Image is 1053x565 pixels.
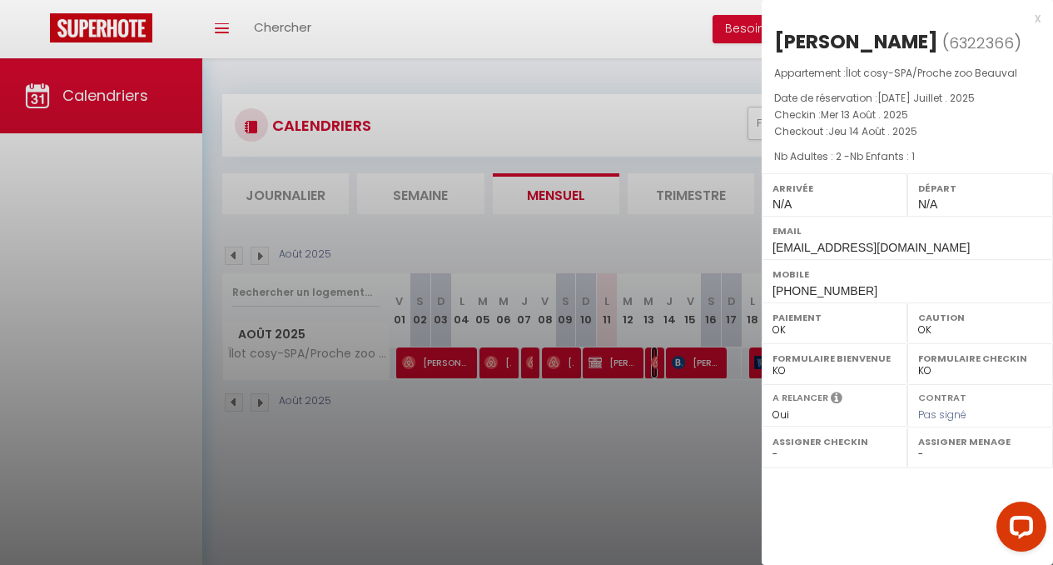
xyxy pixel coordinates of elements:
[918,391,966,402] label: Contrat
[918,180,1042,197] label: Départ
[772,391,828,405] label: A relancer
[918,433,1042,450] label: Assigner Menage
[774,90,1041,107] p: Date de réservation :
[774,107,1041,123] p: Checkin :
[772,241,970,254] span: [EMAIL_ADDRESS][DOMAIN_NAME]
[774,65,1041,82] p: Appartement :
[774,123,1041,140] p: Checkout :
[772,433,897,450] label: Assigner Checkin
[774,28,938,55] div: [PERSON_NAME]
[772,222,1042,239] label: Email
[772,350,897,367] label: Formulaire Bienvenue
[828,124,917,138] span: Jeu 14 Août . 2025
[918,309,1042,326] label: Caution
[772,284,877,297] span: [PHONE_NUMBER]
[846,66,1017,80] span: Îlot cosy-SPA/Proche zoo Beauval
[772,197,792,211] span: N/A
[772,309,897,326] label: Paiement
[918,197,937,211] span: N/A
[949,32,1014,53] span: 6322366
[774,149,915,163] span: Nb Adultes : 2 -
[942,31,1021,54] span: ( )
[772,180,897,197] label: Arrivée
[918,407,966,422] span: Pas signé
[877,91,975,105] span: [DATE] Juillet . 2025
[850,149,915,163] span: Nb Enfants : 1
[918,350,1042,367] label: Formulaire Checkin
[831,391,842,409] i: Sélectionner OUI si vous souhaiter envoyer les séquences de messages post-checkout
[821,107,908,122] span: Mer 13 Août . 2025
[983,495,1053,565] iframe: LiveChat chat widget
[772,266,1042,282] label: Mobile
[762,8,1041,28] div: x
